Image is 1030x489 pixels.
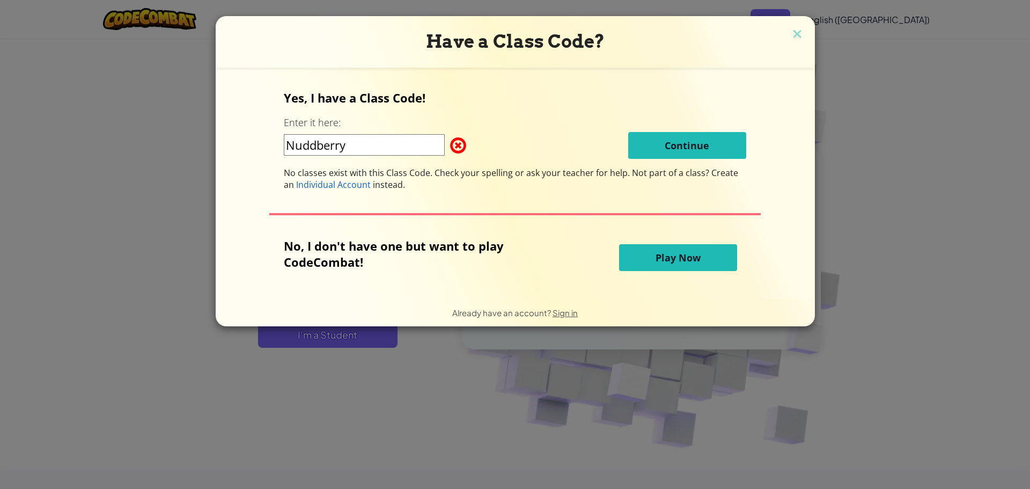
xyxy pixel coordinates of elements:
span: Have a Class Code? [426,31,605,52]
span: Play Now [656,251,701,264]
img: close icon [790,27,804,43]
a: Sign in [553,308,578,318]
span: Individual Account [296,179,371,191]
span: instead. [371,179,405,191]
button: Continue [628,132,746,159]
label: Enter it here: [284,116,341,129]
span: Continue [665,139,709,152]
p: Yes, I have a Class Code! [284,90,746,106]
button: Play Now [619,244,737,271]
p: No, I don't have one but want to play CodeCombat! [284,238,556,270]
span: Already have an account? [452,308,553,318]
span: No classes exist with this Class Code. Check your spelling or ask your teacher for help. [284,167,632,179]
span: Not part of a class? Create an [284,167,738,191]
